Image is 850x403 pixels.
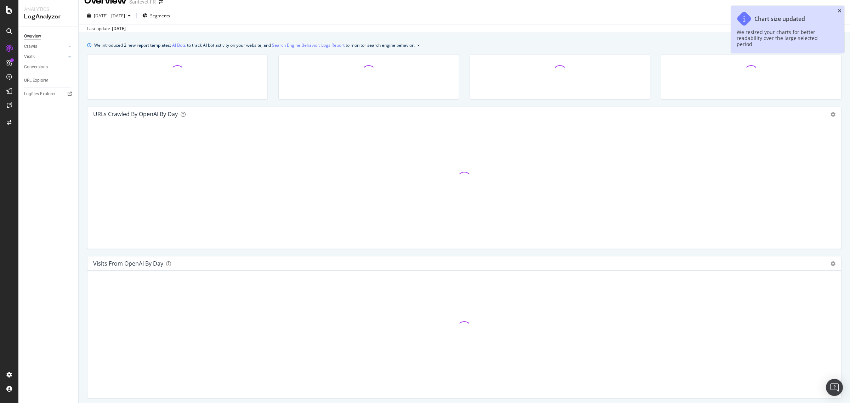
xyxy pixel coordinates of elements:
[94,13,125,19] span: [DATE] - [DATE]
[754,16,805,22] div: Chart size updated
[172,41,186,49] a: AI Bots
[831,112,835,117] div: gear
[831,261,835,266] div: gear
[93,260,163,267] div: Visits from OpenAI by day
[87,41,841,49] div: info banner
[24,33,41,40] div: Overview
[416,40,421,50] button: close banner
[24,6,73,13] div: Analytics
[24,53,35,61] div: Visits
[24,63,73,71] a: Conversions
[24,53,66,61] a: Visits
[84,10,134,21] button: [DATE] - [DATE]
[24,13,73,21] div: LogAnalyzer
[272,41,345,49] a: Search Engine Behavior: Logs Report
[94,41,415,49] div: We introduced 2 new report templates: to track AI bot activity on your website, and to monitor se...
[24,43,37,50] div: Crawls
[140,10,173,21] button: Segments
[112,25,126,32] div: [DATE]
[826,379,843,396] div: Open Intercom Messenger
[24,77,48,84] div: URL Explorer
[150,13,170,19] span: Segments
[24,33,73,40] a: Overview
[24,90,73,98] a: Logfiles Explorer
[24,43,66,50] a: Crawls
[93,110,178,118] div: URLs Crawled by OpenAI by day
[24,77,73,84] a: URL Explorer
[24,63,48,71] div: Conversions
[737,29,832,47] div: We resized your charts for better readability over the large selected period
[87,25,126,32] div: Last update
[838,8,841,13] div: close toast
[24,90,56,98] div: Logfiles Explorer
